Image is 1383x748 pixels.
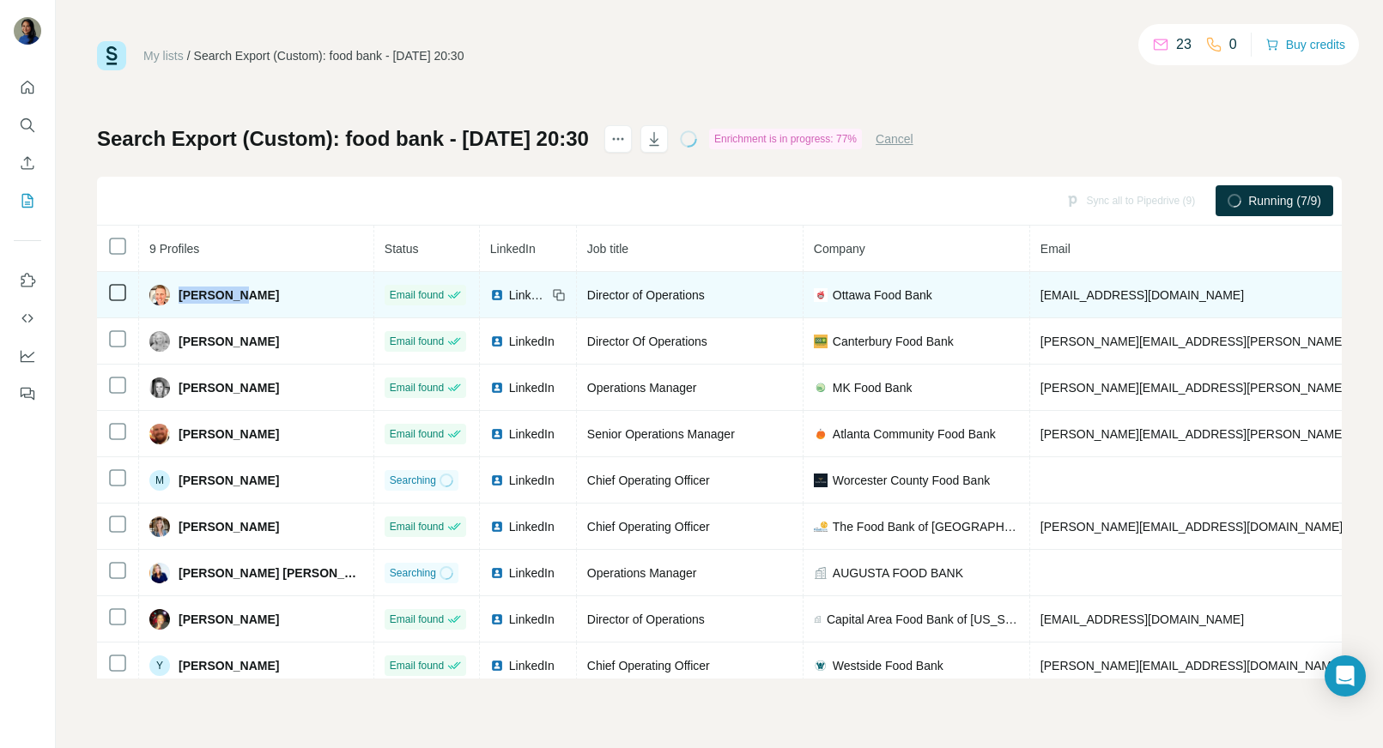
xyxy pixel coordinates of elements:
[1248,192,1321,209] span: Running (7/9)
[14,72,41,103] button: Quick start
[149,516,170,537] img: Avatar
[179,564,363,582] span: [PERSON_NAME] [PERSON_NAME]
[490,520,504,534] img: LinkedIn logo
[187,47,191,64] li: /
[509,287,547,304] span: LinkedIn
[390,380,444,395] span: Email found
[149,424,170,444] img: Avatar
[149,331,170,352] img: Avatar
[390,287,444,303] span: Email found
[14,303,41,334] button: Use Surfe API
[833,518,1019,535] span: The Food Bank of [GEOGRAPHIC_DATA]
[490,659,504,673] img: LinkedIn logo
[385,242,419,256] span: Status
[14,341,41,371] button: Dashboard
[1040,520,1343,534] span: [PERSON_NAME][EMAIL_ADDRESS][DOMAIN_NAME]
[1040,242,1071,256] span: Email
[587,612,705,626] span: Director of Operations
[490,566,504,580] img: LinkedIn logo
[490,381,504,395] img: LinkedIn logo
[814,335,828,348] img: company-logo
[179,287,279,304] span: [PERSON_NAME]
[490,335,504,348] img: LinkedIn logo
[509,611,555,628] span: LinkedIn
[1325,655,1366,697] div: Open Intercom Messenger
[14,110,41,141] button: Search
[587,427,735,441] span: Senior Operations Manager
[833,333,954,350] span: Canterbury Food Bank
[490,427,504,441] img: LinkedIn logo
[509,425,555,443] span: LinkedIn
[149,470,170,491] div: M
[814,520,828,534] img: company-logo
[14,265,41,296] button: Use Surfe on LinkedIn
[1176,34,1192,55] p: 23
[390,334,444,349] span: Email found
[179,379,279,396] span: [PERSON_NAME]
[509,379,555,396] span: LinkedIn
[509,657,555,674] span: LinkedIn
[1265,33,1345,57] button: Buy credits
[149,285,170,305] img: Avatar
[194,47,464,64] div: Search Export (Custom): food bank - [DATE] 20:30
[509,518,555,535] span: LinkedIn
[97,125,589,153] h1: Search Export (Custom): food bank - [DATE] 20:30
[509,472,555,489] span: LinkedIn
[833,564,963,582] span: AUGUSTA FOOD BANK
[833,425,996,443] span: Atlanta Community Food Bank
[390,426,444,442] span: Email found
[390,658,444,673] span: Email found
[1040,612,1244,626] span: [EMAIL_ADDRESS][DOMAIN_NAME]
[1040,288,1244,302] span: [EMAIL_ADDRESS][DOMAIN_NAME]
[490,288,504,302] img: LinkedIn logo
[814,427,828,441] img: company-logo
[390,612,444,627] span: Email found
[14,148,41,178] button: Enrich CSV
[149,609,170,630] img: Avatar
[179,611,279,628] span: [PERSON_NAME]
[179,425,279,443] span: [PERSON_NAME]
[390,473,436,488] span: Searching
[814,242,865,256] span: Company
[833,472,990,489] span: Worcester County Food Bank
[1229,34,1237,55] p: 0
[833,379,913,396] span: MK Food Bank
[814,381,828,395] img: company-logo
[604,125,632,153] button: actions
[490,612,504,626] img: LinkedIn logo
[1040,659,1343,673] span: [PERSON_NAME][EMAIL_ADDRESS][DOMAIN_NAME]
[587,242,628,256] span: Job title
[509,333,555,350] span: LinkedIn
[587,335,707,348] span: Director Of Operations
[149,563,170,583] img: Avatar
[587,474,710,487] span: Chief Operating Officer
[587,288,705,302] span: Director of Operations
[490,242,536,256] span: LinkedIn
[14,17,41,45] img: Avatar
[149,242,199,256] span: 9 Profiles
[814,474,828,487] img: company-logo
[390,519,444,534] span: Email found
[390,565,436,581] span: Searching
[814,659,828,673] img: company-logo
[833,657,943,674] span: Westside Food Bank
[587,381,697,395] span: Operations Manager
[179,333,279,350] span: [PERSON_NAME]
[143,49,184,63] a: My lists
[14,378,41,409] button: Feedback
[827,611,1019,628] span: Capital Area Food Bank of [US_STATE][GEOGRAPHIC_DATA]
[179,657,279,674] span: [PERSON_NAME]
[814,288,828,302] img: company-logo
[149,655,170,676] div: Y
[179,518,279,535] span: [PERSON_NAME]
[587,566,697,580] span: Operations Manager
[876,130,913,148] button: Cancel
[490,474,504,487] img: LinkedIn logo
[149,377,170,398] img: Avatar
[14,185,41,216] button: My lists
[833,287,932,304] span: Ottawa Food Bank
[587,659,710,673] span: Chief Operating Officer
[509,564,555,582] span: LinkedIn
[709,129,862,149] div: Enrichment is in progress: 77%
[179,472,279,489] span: [PERSON_NAME]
